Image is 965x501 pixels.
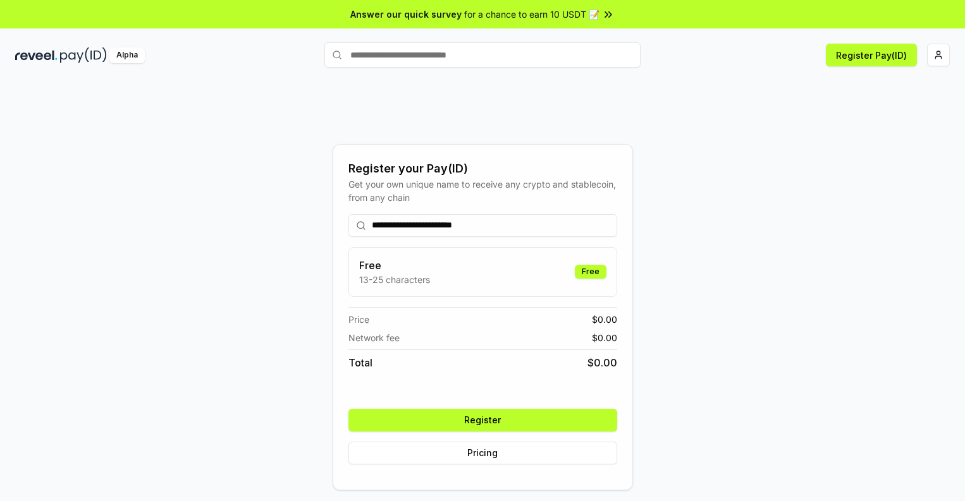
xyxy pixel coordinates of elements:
[348,313,369,326] span: Price
[348,331,400,344] span: Network fee
[348,178,617,204] div: Get your own unique name to receive any crypto and stablecoin, from any chain
[587,355,617,370] span: $ 0.00
[348,442,617,464] button: Pricing
[350,8,462,21] span: Answer our quick survey
[348,355,372,370] span: Total
[348,409,617,432] button: Register
[60,47,107,63] img: pay_id
[592,331,617,344] span: $ 0.00
[575,265,606,279] div: Free
[592,313,617,326] span: $ 0.00
[464,8,599,21] span: for a chance to earn 10 USDT 📝
[15,47,58,63] img: reveel_dark
[348,160,617,178] div: Register your Pay(ID)
[826,44,917,66] button: Register Pay(ID)
[109,47,145,63] div: Alpha
[359,258,430,273] h3: Free
[359,273,430,286] p: 13-25 characters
